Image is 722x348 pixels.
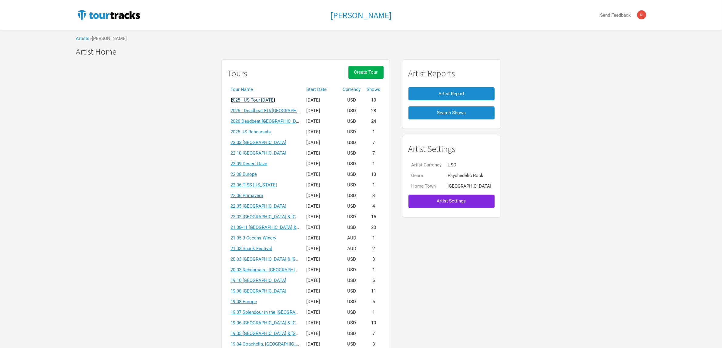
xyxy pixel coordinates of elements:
[408,84,495,103] a: Artist Report
[364,105,384,116] td: 28
[304,169,340,180] td: [DATE]
[231,278,287,283] a: 19.10 [GEOGRAPHIC_DATA]
[304,105,340,116] td: [DATE]
[231,203,287,209] a: 22.05 [GEOGRAPHIC_DATA]
[364,116,384,127] td: 24
[90,36,127,41] span: > [PERSON_NAME]
[340,286,364,296] td: USD
[340,180,364,190] td: USD
[304,243,340,254] td: [DATE]
[231,119,373,124] a: 2026 Deadbeat [GEOGRAPHIC_DATA] & [GEOGRAPHIC_DATA] Summer
[304,137,340,148] td: [DATE]
[331,10,392,21] h1: [PERSON_NAME]
[340,137,364,148] td: USD
[364,84,384,95] th: Shows
[231,97,275,103] a: 2025 - US Tour [DATE]
[340,275,364,286] td: USD
[231,172,257,177] a: 22.08 Europe
[231,341,309,347] a: 19.04 Coachella, [GEOGRAPHIC_DATA]
[231,246,272,251] a: 21.03 Snack Festival
[76,9,142,21] img: TourTracks
[304,201,340,212] td: [DATE]
[304,265,340,275] td: [DATE]
[364,222,384,233] td: 20
[340,233,364,243] td: AUD
[76,36,90,41] a: Artists
[231,182,277,188] a: 22.06 TISS [US_STATE]
[304,212,340,222] td: [DATE]
[231,256,335,262] a: 20.03 [GEOGRAPHIC_DATA] & [GEOGRAPHIC_DATA]
[340,328,364,339] td: USD
[231,310,366,315] a: 19.07 Splendour in the [GEOGRAPHIC_DATA], [GEOGRAPHIC_DATA]
[340,318,364,328] td: USD
[364,95,384,105] td: 10
[231,225,341,230] a: 21.08-11 [GEOGRAPHIC_DATA] & [GEOGRAPHIC_DATA]
[408,181,445,192] td: Home Town
[348,66,384,79] button: Create Tour
[304,159,340,169] td: [DATE]
[304,275,340,286] td: [DATE]
[364,190,384,201] td: 3
[340,265,364,275] td: USD
[364,169,384,180] td: 13
[364,212,384,222] td: 15
[600,12,631,18] strong: Send Feedback
[340,307,364,318] td: USD
[445,181,495,192] td: [GEOGRAPHIC_DATA]
[408,69,495,78] h1: Artist Reports
[231,161,267,166] a: 22.09 Desert Daze
[231,299,257,304] a: 19.08 Europe
[364,159,384,169] td: 1
[364,243,384,254] td: 2
[340,254,364,265] td: USD
[340,84,364,95] th: Currency
[304,328,340,339] td: [DATE]
[304,307,340,318] td: [DATE]
[304,222,340,233] td: [DATE]
[340,190,364,201] td: USD
[304,180,340,190] td: [DATE]
[304,233,340,243] td: [DATE]
[438,91,464,96] span: Artist Report
[364,318,384,328] td: 10
[340,222,364,233] td: USD
[364,296,384,307] td: 6
[304,254,340,265] td: [DATE]
[408,192,495,211] a: Artist Settings
[364,254,384,265] td: 3
[76,47,652,56] h1: Artist Home
[364,201,384,212] td: 4
[437,198,466,204] span: Artist Settings
[304,286,340,296] td: [DATE]
[231,267,361,273] a: 20.03 Rehearsals - [GEOGRAPHIC_DATA] & [GEOGRAPHIC_DATA]
[340,116,364,127] td: USD
[348,66,384,84] a: Create Tour
[340,201,364,212] td: USD
[354,69,378,75] span: Create Tour
[364,328,384,339] td: 7
[340,159,364,169] td: USD
[408,160,445,170] td: Artist Currency
[304,95,340,105] td: [DATE]
[231,129,271,135] a: 2025 US Rehearsals
[445,160,495,170] td: USD
[408,170,445,181] td: Genre
[231,235,277,241] a: 21.05 3 Oceans Winery
[364,286,384,296] td: 11
[364,307,384,318] td: 1
[231,150,287,156] a: 22.10 [GEOGRAPHIC_DATA]
[408,103,495,122] a: Search Shows
[340,127,364,137] td: USD
[340,243,364,254] td: AUD
[637,10,646,19] img: Kimberley
[228,69,247,78] h1: Tours
[364,233,384,243] td: 1
[304,127,340,137] td: [DATE]
[231,214,335,219] a: 22.02 [GEOGRAPHIC_DATA] & [GEOGRAPHIC_DATA]
[231,140,287,145] a: 23 03 [GEOGRAPHIC_DATA]
[408,144,495,154] h1: Artist Settings
[340,95,364,105] td: USD
[364,275,384,286] td: 6
[304,116,340,127] td: [DATE]
[331,11,392,20] a: [PERSON_NAME]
